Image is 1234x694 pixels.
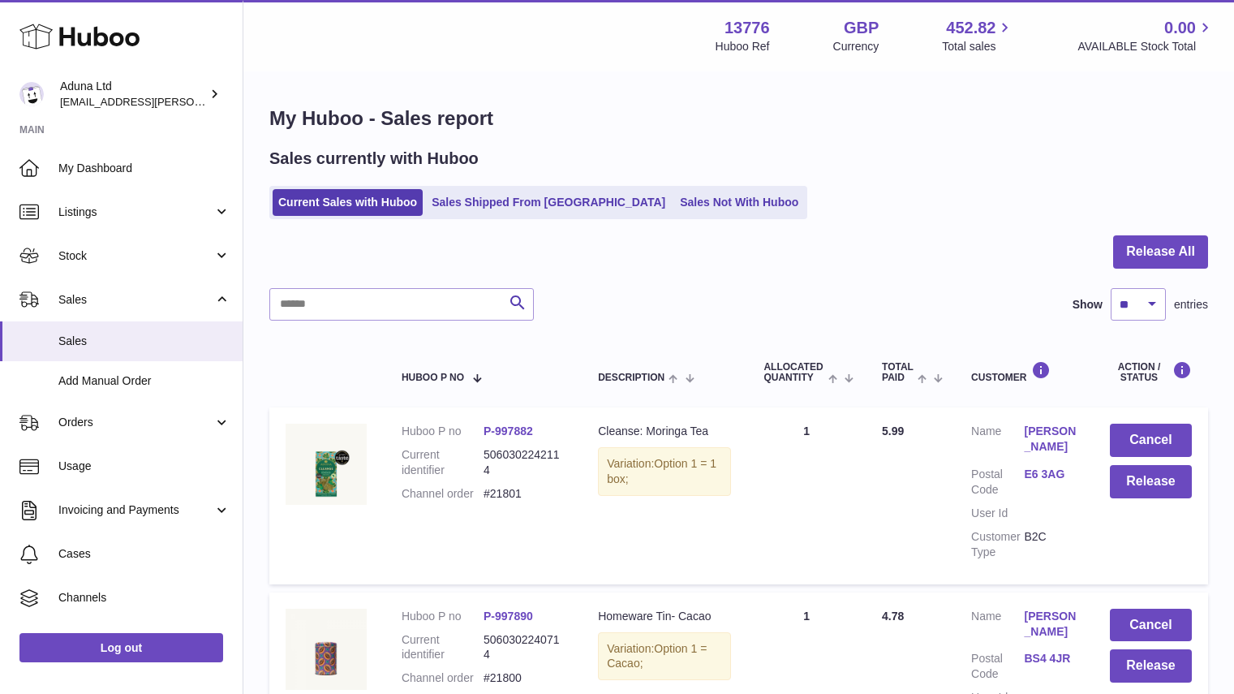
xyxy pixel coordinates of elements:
[1077,39,1215,54] span: AVAILABLE Stock Total
[971,609,1024,644] dt: Name
[58,546,230,562] span: Cases
[1024,609,1077,640] a: [PERSON_NAME]
[484,610,533,623] a: P-997890
[484,447,565,478] dd: 5060302242114
[269,106,1208,131] h1: My Huboo - Sales report
[971,467,1024,498] dt: Postal Code
[58,292,213,308] span: Sales
[1110,424,1192,457] button: Cancel
[1024,529,1077,560] dd: B2C
[1113,235,1208,269] button: Release All
[882,362,914,383] span: Total paid
[942,39,1014,54] span: Total sales
[58,205,213,220] span: Listings
[598,424,731,439] div: Cleanse: Moringa Tea
[1024,424,1077,455] a: [PERSON_NAME]
[484,670,565,686] dd: #21800
[882,610,904,623] span: 4.78
[747,407,866,584] td: 1
[844,17,879,39] strong: GBP
[484,632,565,663] dd: 5060302240714
[58,161,230,176] span: My Dashboard
[402,373,464,383] span: Huboo P no
[58,502,213,518] span: Invoicing and Payments
[402,632,484,663] dt: Current identifier
[971,424,1024,459] dt: Name
[724,17,770,39] strong: 13776
[1110,361,1192,383] div: Action / Status
[286,609,367,690] img: 137761723637471.jpg
[607,457,716,485] span: Option 1 = 1 box;
[1073,297,1103,313] label: Show
[60,95,412,108] span: [EMAIL_ADDRESS][PERSON_NAME][PERSON_NAME][DOMAIN_NAME]
[426,189,671,216] a: Sales Shipped From [GEOGRAPHIC_DATA]
[971,651,1024,682] dt: Postal Code
[402,486,484,502] dt: Channel order
[58,459,230,474] span: Usage
[882,425,904,438] span: 5.99
[833,39,879,54] div: Currency
[1024,651,1077,666] a: BS4 4JR
[58,415,213,430] span: Orders
[598,447,731,496] div: Variation:
[402,670,484,686] dt: Channel order
[1024,467,1077,482] a: E6 3AG
[484,486,565,502] dd: #21801
[598,632,731,681] div: Variation:
[674,189,804,216] a: Sales Not With Huboo
[58,373,230,389] span: Add Manual Order
[484,425,533,438] a: P-997882
[58,590,230,606] span: Channels
[942,17,1014,54] a: 452.82 Total sales
[402,447,484,478] dt: Current identifier
[58,334,230,349] span: Sales
[402,609,484,624] dt: Huboo P no
[286,424,367,505] img: CLEANSE-MORINGA-TEA-FOP-CHALK.jpg
[598,609,731,624] div: Homeware Tin- Cacao
[946,17,995,39] span: 452.82
[19,82,44,106] img: deborahe.kamara@aduna.com
[1174,297,1208,313] span: entries
[1110,465,1192,498] button: Release
[1110,649,1192,683] button: Release
[19,633,223,662] a: Log out
[269,148,479,170] h2: Sales currently with Huboo
[58,248,213,264] span: Stock
[1110,609,1192,642] button: Cancel
[1164,17,1196,39] span: 0.00
[607,642,707,670] span: Option 1 = Cacao;
[971,506,1024,521] dt: User Id
[598,373,664,383] span: Description
[716,39,770,54] div: Huboo Ref
[402,424,484,439] dt: Huboo P no
[971,361,1077,383] div: Customer
[273,189,423,216] a: Current Sales with Huboo
[1077,17,1215,54] a: 0.00 AVAILABLE Stock Total
[763,362,823,383] span: ALLOCATED Quantity
[971,529,1024,560] dt: Customer Type
[60,79,206,110] div: Aduna Ltd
